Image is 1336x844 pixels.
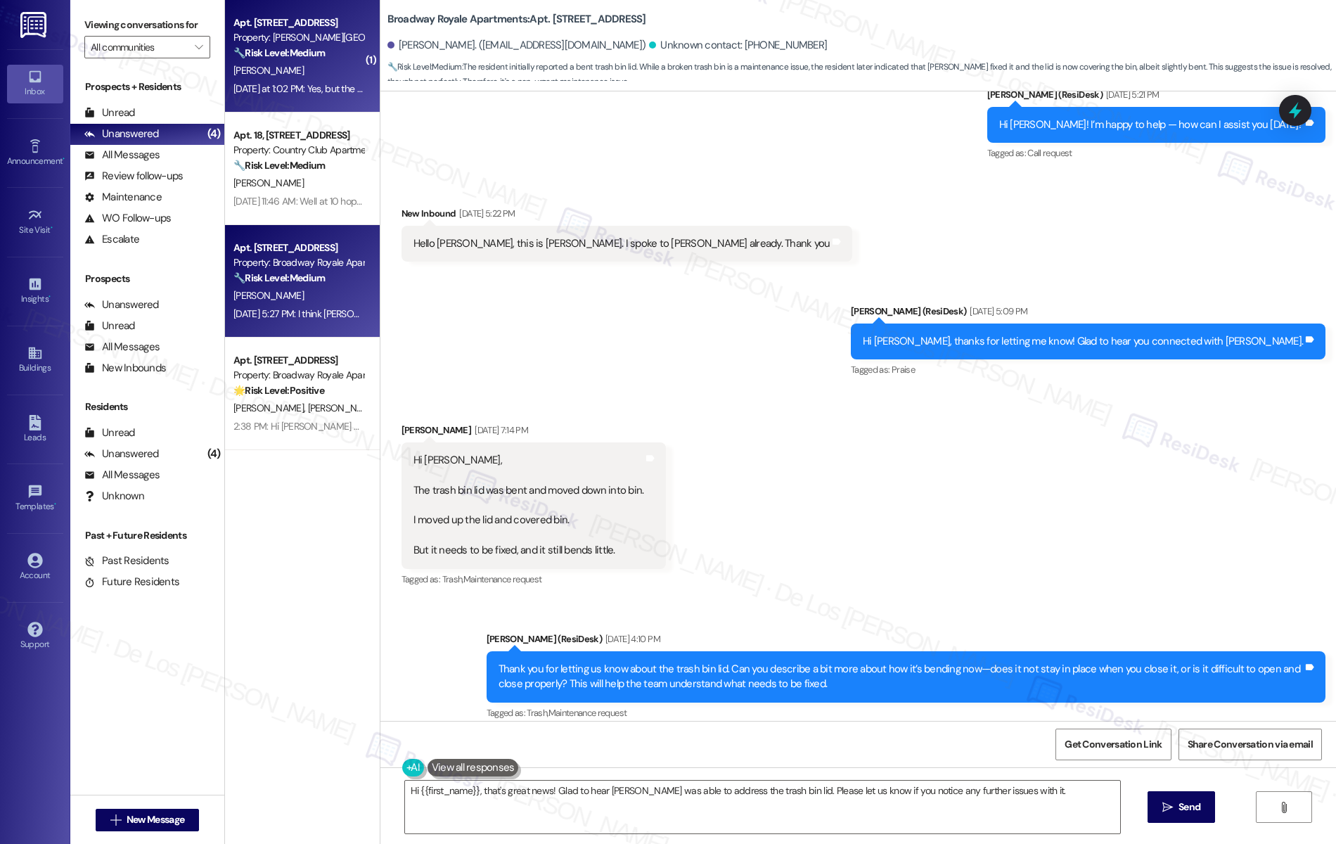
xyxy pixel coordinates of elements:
b: Broadway Royale Apartments: Apt. [STREET_ADDRESS] [387,12,646,27]
div: [PERSON_NAME] [402,423,667,442]
div: [DATE] 5:09 PM [966,304,1027,319]
div: Hello [PERSON_NAME], this is [PERSON_NAME]. I spoke to [PERSON_NAME] already. Thank you [413,236,830,251]
img: ResiDesk Logo [20,12,49,38]
div: [DATE] 4:10 PM [602,632,660,646]
div: Future Residents [84,575,179,589]
div: [DATE] 5:22 PM [456,206,515,221]
span: • [49,292,51,302]
div: Past + Future Residents [70,528,224,543]
div: [PERSON_NAME] (ResiDesk) [987,87,1326,107]
div: Hi [PERSON_NAME]! I’m happy to help — how can I assist you [DATE]? [999,117,1304,132]
button: Send [1148,791,1216,823]
span: [PERSON_NAME] [233,177,304,189]
div: Prospects [70,271,224,286]
div: Apt. [STREET_ADDRESS] [233,353,364,368]
div: All Messages [84,148,160,162]
i:  [110,814,121,826]
div: Hi [PERSON_NAME], The trash bin lid was bent and moved down into bin. I moved up the lid and cove... [413,453,644,558]
strong: 🔧 Risk Level: Medium [233,159,325,172]
div: Residents [70,399,224,414]
a: Templates • [7,480,63,518]
a: Insights • [7,272,63,310]
span: • [54,499,56,509]
div: Property: Broadway Royale Apartments [233,368,364,383]
button: Share Conversation via email [1178,729,1322,760]
a: Inbox [7,65,63,103]
textarea: Hi {{first_name}}, that's great news! Glad to hear [PERSON_NAME] was able to address the trash bi... [405,781,1121,833]
div: New Inbound [402,206,853,226]
div: Tagged as: [851,359,1325,380]
div: Property: [PERSON_NAME][GEOGRAPHIC_DATA] Apartments [233,30,364,45]
button: New Message [96,809,200,831]
span: Maintenance request [548,707,627,719]
div: [DATE] 5:27 PM: I think [PERSON_NAME] fixed it. Lid is a little bend but covered. [PERSON_NAME] i... [233,307,712,320]
div: Tagged as: [487,703,1325,723]
span: Maintenance request [463,573,542,585]
span: [PERSON_NAME] [233,289,304,302]
span: : The resident initially reported a bent trash bin lid. While a broken trash bin is a maintenance... [387,60,1336,90]
strong: 🔧 Risk Level: Medium [233,46,325,59]
div: Review follow-ups [84,169,183,184]
i:  [195,41,203,53]
div: Prospects + Residents [70,79,224,94]
div: Unknown contact: [PHONE_NUMBER] [649,38,827,53]
div: (4) [204,443,224,465]
div: WO Follow-ups [84,211,171,226]
a: Support [7,618,63,656]
div: All Messages [84,468,160,482]
div: [DATE] at 1:02 PM: Yes, but the roaches issue still not resolve. [233,82,476,95]
div: Unread [84,319,135,333]
div: Tagged as: [987,143,1326,163]
div: [DATE] 11:46 AM: Well at 10 hopefully [DATE]. Have a great rest of the day 😀 [233,195,539,207]
div: Property: Country Club Apartments [233,143,364,158]
span: • [63,154,65,164]
span: Call request [1027,147,1072,159]
a: Account [7,549,63,587]
div: Unanswered [84,298,159,312]
span: [PERSON_NAME] [233,402,308,414]
div: Unknown [84,489,144,504]
div: Escalate [84,232,139,247]
button: Get Conversation Link [1055,729,1171,760]
div: New Inbounds [84,361,166,376]
div: Apt. [STREET_ADDRESS] [233,15,364,30]
div: [DATE] 5:21 PM [1103,87,1160,102]
strong: 🔧 Risk Level: Medium [233,271,325,284]
div: Thank you for letting us know about the trash bin lid. Can you describe a bit more about how it’s... [499,662,1303,692]
div: Hi [PERSON_NAME], thanks for letting me know! Glad to hear you connected with [PERSON_NAME]. [863,334,1303,349]
a: Site Visit • [7,203,63,241]
span: Send [1178,800,1200,814]
div: [PERSON_NAME]. ([EMAIL_ADDRESS][DOMAIN_NAME]) [387,38,646,53]
span: Trash , [442,573,463,585]
span: Share Conversation via email [1188,737,1313,752]
span: [PERSON_NAME] [233,64,304,77]
span: Trash , [527,707,548,719]
div: (4) [204,123,224,145]
span: • [51,223,53,233]
strong: 🔧 Risk Level: Medium [387,61,462,72]
div: Maintenance [84,190,162,205]
i:  [1162,802,1173,813]
span: Get Conversation Link [1065,737,1162,752]
div: [PERSON_NAME] (ResiDesk) [851,304,1325,324]
div: Past Residents [84,554,169,568]
div: Apt. 18, [STREET_ADDRESS] [233,128,364,143]
div: Unread [84,105,135,120]
strong: 🌟 Risk Level: Positive [233,384,324,397]
input: All communities [91,36,188,58]
div: Unread [84,426,135,440]
div: All Messages [84,340,160,354]
div: 2:38 PM: Hi [PERSON_NAME] and [PERSON_NAME], welcome to Broadway Royale Apartments! Glad to see y... [233,420,1048,433]
span: [PERSON_NAME] [307,402,378,414]
div: Property: Broadway Royale Apartments [233,255,364,270]
a: Leads [7,411,63,449]
div: Tagged as: [402,569,667,589]
div: Unanswered [84,127,159,141]
div: Unanswered [84,447,159,461]
div: Apt. [STREET_ADDRESS] [233,241,364,255]
label: Viewing conversations for [84,14,210,36]
i:  [1278,802,1289,813]
div: [PERSON_NAME] (ResiDesk) [487,632,1325,651]
div: [DATE] 7:14 PM [471,423,528,437]
span: New Message [127,812,184,827]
